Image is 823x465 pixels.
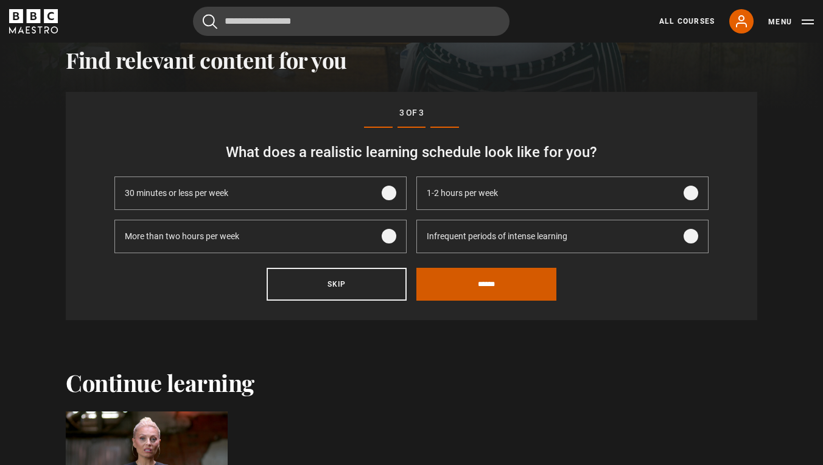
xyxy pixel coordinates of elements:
button: Toggle navigation [768,16,814,28]
a: All Courses [659,16,715,27]
h3: What does a realistic learning schedule look like for you? [114,142,709,162]
button: Skip [267,268,407,301]
span: 30 minutes or less per week [125,187,228,200]
p: 3 of 3 [114,107,709,119]
h2: Continue learning [66,369,757,397]
span: More than two hours per week [125,230,239,243]
button: Submit the search query [203,14,217,29]
input: Search [193,7,510,36]
span: Infrequent periods of intense learning [427,230,567,243]
span: 1-2 hours per week [427,187,498,200]
svg: BBC Maestro [9,9,58,33]
h2: Find relevant content for you [66,47,757,72]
